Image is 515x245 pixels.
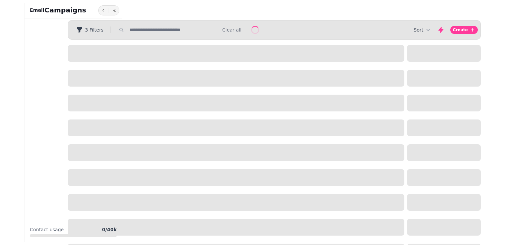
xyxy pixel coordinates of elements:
[453,28,468,32] span: Create
[102,227,117,232] b: 0 / 40k
[450,26,478,34] button: Create
[30,7,44,13] h2: Email
[222,27,241,33] button: Clear all
[30,226,64,233] p: Contact usage
[414,27,432,33] button: Sort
